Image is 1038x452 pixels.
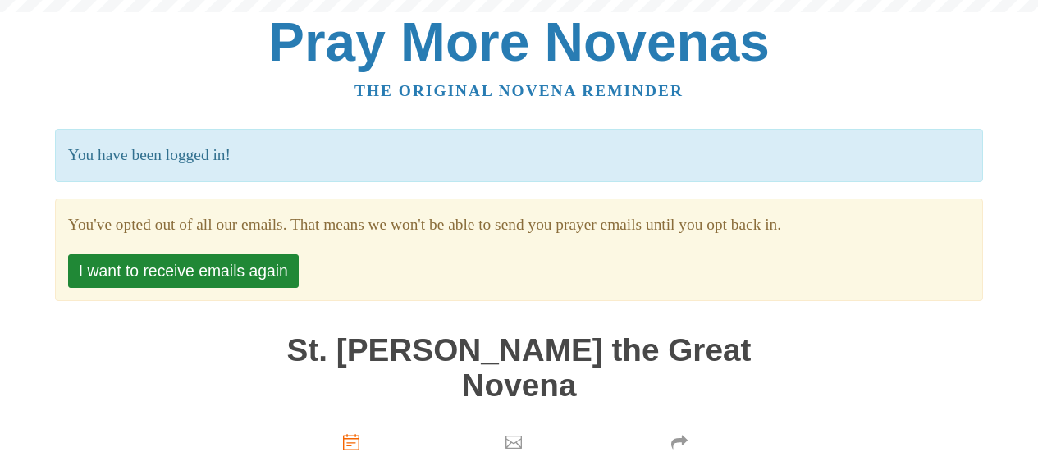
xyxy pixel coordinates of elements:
[268,11,770,72] a: Pray More Novenas
[55,129,983,182] p: You have been logged in!
[273,333,766,403] h1: St. [PERSON_NAME] the Great Novena
[68,212,970,239] section: You've opted out of all our emails. That means we won't be able to send you prayer emails until y...
[354,82,684,99] a: The original novena reminder
[68,254,299,288] button: I want to receive emails again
